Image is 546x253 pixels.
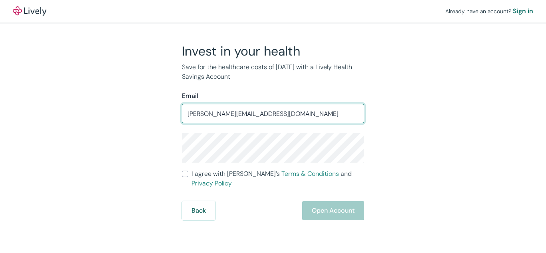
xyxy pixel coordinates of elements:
button: Back [182,201,215,220]
img: Lively [13,6,46,16]
h2: Invest in your health [182,43,364,59]
a: Sign in [513,6,533,16]
a: Terms & Conditions [281,169,339,178]
a: LivelyLively [13,6,46,16]
label: Email [182,91,198,101]
p: Save for the healthcare costs of [DATE] with a Lively Health Savings Account [182,62,364,82]
div: Already have an account? [445,6,533,16]
span: I agree with [PERSON_NAME]’s and [191,169,364,188]
a: Privacy Policy [191,179,232,187]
